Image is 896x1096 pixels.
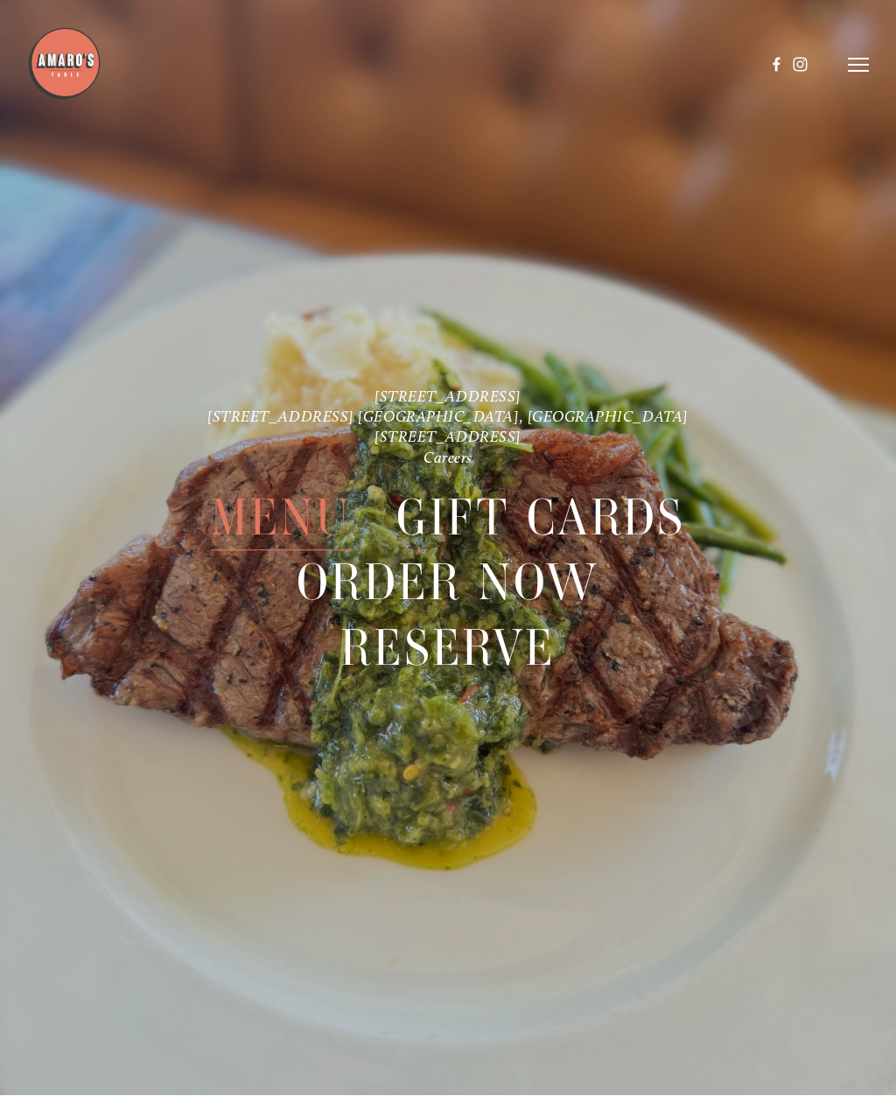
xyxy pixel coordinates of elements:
[396,486,685,551] span: Gift Cards
[396,486,685,550] a: Gift Cards
[423,449,472,467] a: Careers
[340,618,556,681] a: Reserve
[374,387,521,406] a: [STREET_ADDRESS]
[340,618,556,682] span: Reserve
[27,27,101,101] img: Amaro's Table
[211,486,353,550] a: Menu
[297,552,599,617] span: Order Now
[297,552,599,616] a: Order Now
[374,429,521,447] a: [STREET_ADDRESS]
[207,408,689,426] a: [STREET_ADDRESS] [GEOGRAPHIC_DATA], [GEOGRAPHIC_DATA]
[211,486,353,551] span: Menu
